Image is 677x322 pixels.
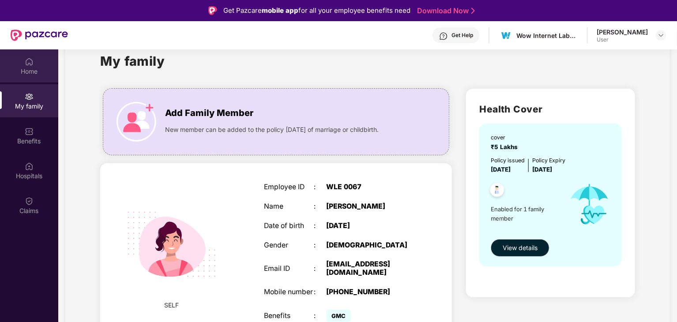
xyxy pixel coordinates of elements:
[314,202,326,211] div: :
[264,312,314,320] div: Benefits
[165,106,253,120] span: Add Family Member
[503,243,538,253] span: View details
[11,30,68,41] img: New Pazcare Logo
[116,188,228,300] img: svg+xml;base64,PHN2ZyB4bWxucz0iaHR0cDovL3d3dy53My5vcmcvMjAwMC9zdmciIHdpZHRoPSIyMjQiIGhlaWdodD0iMT...
[491,143,521,150] span: ₹5 Lakhs
[471,6,475,15] img: Stroke
[314,265,326,273] div: :
[451,32,473,39] div: Get Help
[223,5,410,16] div: Get Pazcare for all your employee benefits need
[264,202,314,211] div: Name
[100,51,165,71] h1: My family
[326,241,414,250] div: [DEMOGRAPHIC_DATA]
[491,166,511,173] span: [DATE]
[314,222,326,230] div: :
[658,32,665,39] img: svg+xml;base64,PHN2ZyBpZD0iRHJvcGRvd24tMzJ4MzIiIHhtbG5zPSJodHRwOi8vd3d3LnczLm9yZy8yMDAwL3N2ZyIgd2...
[500,29,512,42] img: 1630391314982.jfif
[25,57,34,66] img: svg+xml;base64,PHN2ZyBpZD0iSG9tZSIgeG1sbnM9Imh0dHA6Ly93d3cudzMub3JnLzIwMDAvc3ZnIiB3aWR0aD0iMjAiIG...
[597,36,648,43] div: User
[326,260,414,277] div: [EMAIL_ADDRESS][DOMAIN_NAME]
[491,205,561,223] span: Enabled for 1 family member
[479,102,622,116] h2: Health Cover
[597,28,648,36] div: [PERSON_NAME]
[326,222,414,230] div: [DATE]
[491,156,525,165] div: Policy issued
[516,31,578,40] div: Wow Internet Labz Private Limited
[326,202,414,211] div: [PERSON_NAME]
[25,197,34,206] img: svg+xml;base64,PHN2ZyBpZD0iQ2xhaW0iIHhtbG5zPSJodHRwOi8vd3d3LnczLm9yZy8yMDAwL3N2ZyIgd2lkdGg9IjIwIi...
[532,166,552,173] span: [DATE]
[264,288,314,296] div: Mobile number
[262,6,298,15] strong: mobile app
[165,300,179,310] span: SELF
[439,32,448,41] img: svg+xml;base64,PHN2ZyBpZD0iSGVscC0zMngzMiIgeG1sbnM9Imh0dHA6Ly93d3cudzMub3JnLzIwMDAvc3ZnIiB3aWR0aD...
[326,310,351,322] span: GMC
[264,265,314,273] div: Email ID
[532,156,565,165] div: Policy Expiry
[417,6,472,15] a: Download Now
[165,125,379,135] span: New member can be added to the policy [DATE] of marriage or childbirth.
[264,241,314,250] div: Gender
[314,183,326,191] div: :
[562,174,617,234] img: icon
[314,288,326,296] div: :
[117,102,156,142] img: icon
[314,241,326,250] div: :
[264,222,314,230] div: Date of birth
[486,180,508,202] img: svg+xml;base64,PHN2ZyB4bWxucz0iaHR0cDovL3d3dy53My5vcmcvMjAwMC9zdmciIHdpZHRoPSI0OC45NDMiIGhlaWdodD...
[326,183,414,191] div: WLE 0067
[491,239,549,257] button: View details
[491,133,521,142] div: cover
[208,6,217,15] img: Logo
[314,312,326,320] div: :
[25,127,34,136] img: svg+xml;base64,PHN2ZyBpZD0iQmVuZWZpdHMiIHhtbG5zPSJodHRwOi8vd3d3LnczLm9yZy8yMDAwL3N2ZyIgd2lkdGg9Ij...
[25,92,34,101] img: svg+xml;base64,PHN2ZyB3aWR0aD0iMjAiIGhlaWdodD0iMjAiIHZpZXdCb3g9IjAgMCAyMCAyMCIgZmlsbD0ibm9uZSIgeG...
[25,162,34,171] img: svg+xml;base64,PHN2ZyBpZD0iSG9zcGl0YWxzIiB4bWxucz0iaHR0cDovL3d3dy53My5vcmcvMjAwMC9zdmciIHdpZHRoPS...
[326,288,414,296] div: [PHONE_NUMBER]
[264,183,314,191] div: Employee ID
